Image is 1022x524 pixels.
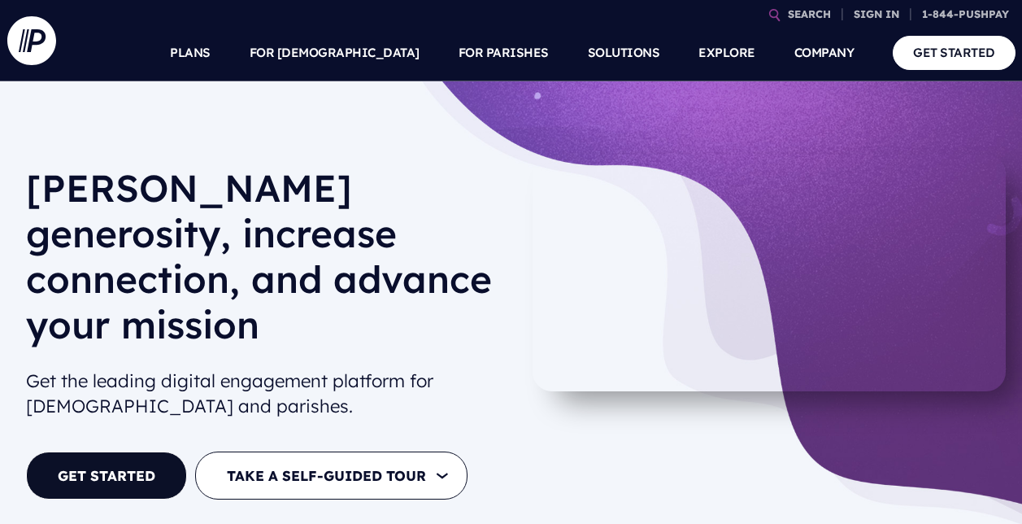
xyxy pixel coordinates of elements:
a: PLANS [170,24,211,81]
a: EXPLORE [698,24,755,81]
a: GET STARTED [893,36,1015,69]
a: GET STARTED [26,452,187,500]
a: SOLUTIONS [588,24,660,81]
a: FOR PARISHES [459,24,549,81]
h1: [PERSON_NAME] generosity, increase connection, and advance your mission [26,165,504,360]
a: COMPANY [794,24,855,81]
button: TAKE A SELF-GUIDED TOUR [195,452,468,500]
a: FOR [DEMOGRAPHIC_DATA] [250,24,420,81]
h2: Get the leading digital engagement platform for [DEMOGRAPHIC_DATA] and parishes. [26,362,504,426]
